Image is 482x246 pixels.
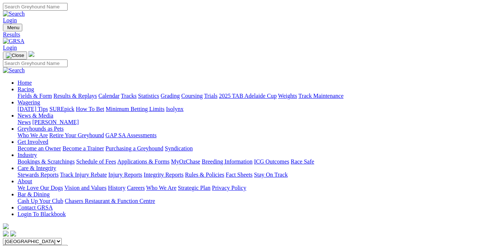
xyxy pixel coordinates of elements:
[226,172,253,178] a: Fact Sheets
[18,112,53,119] a: News & Media
[18,191,50,197] a: Bar & Dining
[18,132,48,138] a: Who We Are
[62,145,104,151] a: Become a Trainer
[3,11,25,17] img: Search
[3,38,24,45] img: GRSA
[3,59,68,67] input: Search
[117,158,170,165] a: Applications & Forms
[18,145,479,152] div: Get Involved
[166,106,183,112] a: Isolynx
[18,132,479,139] div: Greyhounds as Pets
[3,24,22,31] button: Toggle navigation
[18,93,52,99] a: Fields & Form
[181,93,203,99] a: Coursing
[121,93,137,99] a: Tracks
[146,185,177,191] a: Who We Are
[3,17,17,23] a: Login
[49,106,74,112] a: SUREpick
[3,3,68,11] input: Search
[18,152,37,158] a: Industry
[106,132,157,138] a: GAP SA Assessments
[29,51,34,57] img: logo-grsa-white.png
[144,172,183,178] a: Integrity Reports
[64,185,106,191] a: Vision and Values
[3,45,17,51] a: Login
[76,106,105,112] a: How To Bet
[219,93,277,99] a: 2025 TAB Adelaide Cup
[108,185,125,191] a: History
[291,158,314,165] a: Race Safe
[18,198,63,204] a: Cash Up Your Club
[7,25,19,30] span: Menu
[18,106,479,112] div: Wagering
[6,53,24,58] img: Close
[171,158,200,165] a: MyOzChase
[18,139,48,145] a: Get Involved
[108,172,142,178] a: Injury Reports
[18,204,53,211] a: Contact GRSA
[278,93,297,99] a: Weights
[18,185,479,191] div: About
[138,93,159,99] a: Statistics
[18,178,32,184] a: About
[3,51,27,59] button: Toggle navigation
[18,126,64,132] a: Greyhounds as Pets
[18,198,479,204] div: Bar & Dining
[161,93,180,99] a: Grading
[18,99,40,105] a: Wagering
[3,223,9,229] img: logo-grsa-white.png
[185,172,224,178] a: Rules & Policies
[212,185,246,191] a: Privacy Policy
[65,198,155,204] a: Chasers Restaurant & Function Centre
[3,67,25,74] img: Search
[18,119,31,125] a: News
[18,158,479,165] div: Industry
[165,145,193,151] a: Syndication
[202,158,253,165] a: Breeding Information
[299,93,344,99] a: Track Maintenance
[178,185,210,191] a: Strategic Plan
[18,185,63,191] a: We Love Our Dogs
[3,31,479,38] a: Results
[18,93,479,99] div: Racing
[18,158,75,165] a: Bookings & Scratchings
[18,172,479,178] div: Care & Integrity
[254,158,289,165] a: ICG Outcomes
[32,119,79,125] a: [PERSON_NAME]
[49,132,104,138] a: Retire Your Greyhound
[53,93,97,99] a: Results & Replays
[18,145,61,151] a: Become an Owner
[18,165,56,171] a: Care & Integrity
[10,231,16,237] img: twitter.svg
[127,185,145,191] a: Careers
[106,106,164,112] a: Minimum Betting Limits
[60,172,107,178] a: Track Injury Rebate
[18,86,34,92] a: Racing
[18,80,32,86] a: Home
[254,172,288,178] a: Stay On Track
[204,93,217,99] a: Trials
[18,119,479,126] div: News & Media
[3,231,9,237] img: facebook.svg
[18,211,66,217] a: Login To Blackbook
[18,172,58,178] a: Stewards Reports
[18,106,48,112] a: [DATE] Tips
[76,158,116,165] a: Schedule of Fees
[106,145,163,151] a: Purchasing a Greyhound
[98,93,119,99] a: Calendar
